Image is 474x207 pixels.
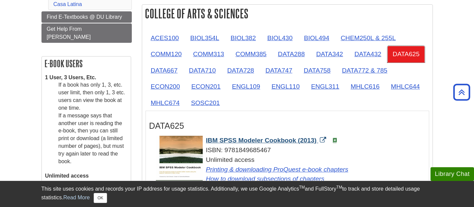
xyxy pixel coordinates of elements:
[142,5,433,22] h2: College of Arts & Sciences
[230,46,272,62] a: COMM385
[222,62,259,79] a: DATA728
[47,26,91,40] span: Get Help From [PERSON_NAME]
[273,46,310,62] a: DATA288
[306,78,345,95] a: ENGL311
[149,121,425,131] h3: DATA625
[59,81,127,165] dd: If a book has only 1, 3, etc. user limit, then only 1, 3 etc. users can view the book at one time...
[184,62,221,79] a: DATA710
[186,78,226,95] a: ECON201
[226,78,265,95] a: ENGL109
[260,62,298,79] a: DATA747
[54,1,82,7] a: Casa Latina
[349,46,386,62] a: DATA432
[225,30,261,46] a: BIOL382
[386,78,425,95] a: MHLC644
[332,138,338,143] img: e-Book
[156,155,425,184] div: Unlimited access
[206,137,328,144] a: Link opens in new window
[45,172,127,180] dt: Unlimited access
[299,30,335,46] a: BIOL494
[41,11,132,23] a: Find E-Textbooks @ DU Library
[63,195,90,200] a: Read More
[41,23,132,43] a: Get Help From [PERSON_NAME]
[299,185,305,190] sup: TM
[337,62,393,79] a: DATA772 & 785
[185,30,224,46] a: BIOL354L
[311,46,348,62] a: DATA342
[59,180,127,195] dd: No limit on users viewing the book at the same time.
[146,30,184,46] a: ACES100
[262,30,298,46] a: BIOL430
[266,78,305,95] a: ENGL110
[47,14,122,20] span: Find E-Textbooks @ DU Library
[206,175,324,182] a: Link opens in new window
[156,136,203,185] img: Cover Art
[146,78,185,95] a: ECON200
[387,46,425,62] a: DATA625
[146,46,187,62] a: COMM120
[188,46,229,62] a: COMM313
[41,185,433,203] div: This site uses cookies and records your IP address for usage statistics. Additionally, we use Goo...
[451,88,472,97] a: Back to Top
[146,95,185,111] a: MHLC674
[206,137,317,144] span: IBM SPSS Modeler Cookbook (2013)
[42,57,131,71] h2: E-book Users
[298,62,336,79] a: DATA758
[45,74,127,82] dt: 1 User, 3 Users, Etc.
[335,30,401,46] a: CHEM250L & 255L
[431,167,474,181] button: Library Chat
[94,193,107,203] button: Close
[156,145,425,155] div: ISBN: 9781849685467
[146,62,183,79] a: DATA667
[337,185,342,190] sup: TM
[186,95,225,111] a: SOSC201
[345,78,385,95] a: MHLC616
[206,166,349,173] a: Link opens in new window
